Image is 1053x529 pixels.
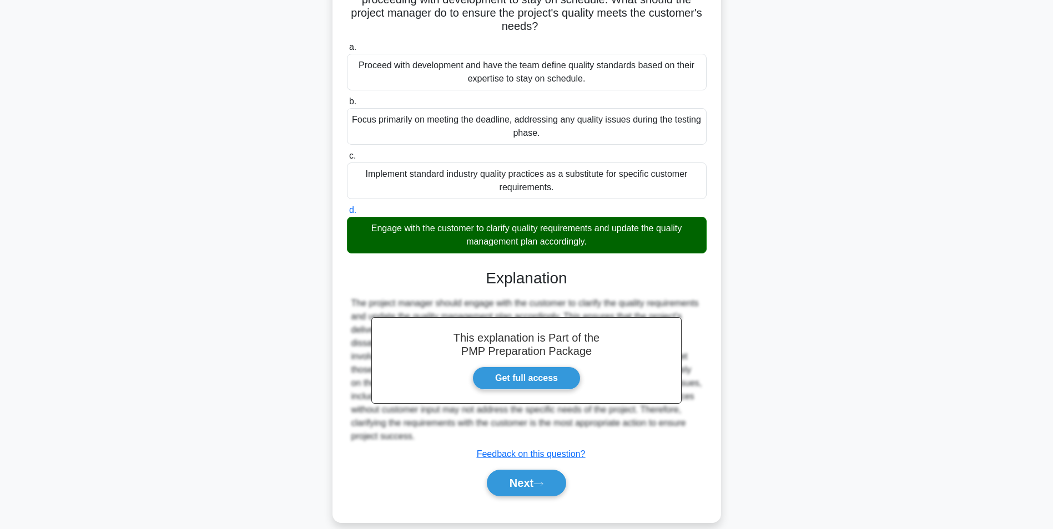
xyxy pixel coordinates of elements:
[347,108,707,145] div: Focus primarily on meeting the deadline, addressing any quality issues during the testing phase.
[472,367,581,390] a: Get full access
[354,269,700,288] h3: Explanation
[351,297,702,443] div: The project manager should engage with the customer to clarify the quality requirements and updat...
[477,449,586,459] a: Feedback on this question?
[349,205,356,215] span: d.
[347,162,707,199] div: Implement standard industry quality practices as a substitute for specific customer requirements.
[349,42,356,52] span: a.
[347,54,707,90] div: Proceed with development and have the team define quality standards based on their expertise to s...
[487,470,566,496] button: Next
[347,217,707,253] div: Engage with the customer to clarify quality requirements and update the quality management plan a...
[349,96,356,106] span: b.
[349,151,356,160] span: c.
